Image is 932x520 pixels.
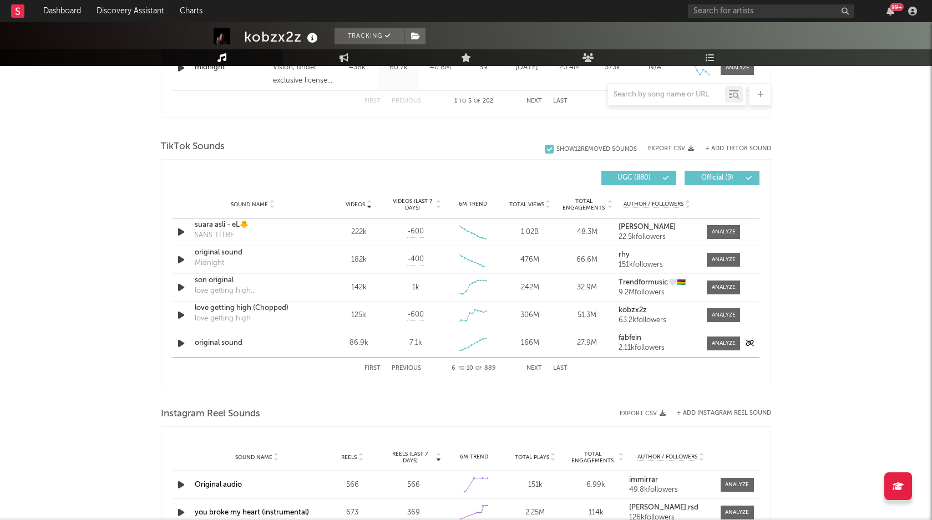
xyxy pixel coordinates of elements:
div: 59 [464,62,503,73]
div: 49.8k followers [629,486,712,494]
div: 20.4M [551,62,588,73]
button: Last [553,365,568,371]
strong: fabfein [619,334,641,341]
div: 22.5k followers [619,233,696,241]
button: Tracking [335,28,404,44]
div: 114k [569,507,624,518]
strong: Trendformusic🤍🇲🇺 [619,279,686,286]
div: 1k [412,282,419,293]
button: + Add TikTok Sound [705,146,771,152]
div: 166M [504,338,556,349]
div: 2024 kobzx2z/La Vision, under exclusive license to Unjaps AB [273,48,333,88]
a: original sound [195,338,311,349]
div: 6 10 889 [443,362,504,375]
button: Previous [392,365,421,371]
a: you broke my heart (instrumental) [195,509,309,516]
div: 99 + [890,3,904,11]
span: Author / Followers [637,453,697,461]
a: suara asli - eL🐥 [195,220,311,231]
div: 6M Trend [447,200,499,208]
div: 566 [386,480,441,491]
a: Trendformusic🤍🇲🇺 [619,279,696,287]
a: [PERSON_NAME] [619,223,696,231]
button: Official(9) [685,171,759,185]
span: Reels (last 7 days) [386,451,434,464]
div: love getting high [195,313,251,324]
div: 32.9M [561,282,613,293]
strong: kobzx2z [619,307,647,314]
span: to [458,366,464,371]
button: 99+ [887,7,894,16]
button: First [364,365,381,371]
div: 51.3M [561,310,613,321]
div: Show 12 Removed Sounds [556,146,637,153]
button: UGC(880) [601,171,676,185]
div: SANS TITRE [195,230,234,241]
span: Total Plays [515,454,549,461]
div: 86.9k [333,338,384,349]
div: + Add Instagram Reel Sound [666,410,771,416]
div: 373k [594,62,631,73]
input: Search for artists [688,4,854,18]
strong: [PERSON_NAME].rsd [629,504,698,511]
span: Total Engagements [569,451,617,464]
div: 151k [508,480,563,491]
span: Author / Followers [624,201,683,208]
div: 9.2M followers [619,289,696,297]
a: love getting high (Chopped) [195,303,311,314]
span: Total Views [509,201,544,208]
div: 151k followers [619,261,696,269]
div: 27.9M [561,338,613,349]
a: midnight [195,62,267,73]
div: 60.7k [381,62,417,73]
div: love getting high ([PERSON_NAME] tué) - slowed & reverb [195,286,311,297]
span: of [475,366,482,371]
a: [PERSON_NAME].rsd [629,504,712,512]
a: original sound [195,247,311,258]
div: 125k [333,310,384,321]
div: [DATE] [508,62,545,73]
div: 66.6M [561,254,613,266]
span: -600 [407,226,424,237]
div: 1.02B [504,227,556,238]
button: + Add Instagram Reel Sound [677,410,771,416]
span: Instagram Reel Sounds [161,407,260,421]
div: 673 [325,507,380,518]
div: 438k [339,62,375,73]
a: Original audio [195,481,242,488]
strong: rhy [619,251,630,258]
span: Videos [346,201,365,208]
div: kobzx2z [244,28,321,46]
span: -600 [407,309,424,320]
strong: [PERSON_NAME] [619,223,676,231]
span: Sound Name [235,454,272,461]
div: 2.11k followers [619,344,696,352]
button: Next [526,365,542,371]
div: 40.8M [422,62,458,73]
span: Reels [341,454,357,461]
div: 142k [333,282,384,293]
strong: immirrar [629,476,658,483]
button: + Add TikTok Sound [694,146,771,152]
button: Export CSV [648,145,694,152]
span: TikTok Sounds [161,140,225,154]
div: 369 [386,507,441,518]
div: 222k [333,227,384,238]
div: Midnight [195,258,224,269]
div: N/A [636,62,673,73]
div: 566 [325,480,380,491]
input: Search by song name or URL [608,90,725,99]
div: 476M [504,254,556,266]
a: kobzx2z [619,307,696,314]
span: Total Engagements [561,198,606,211]
span: Videos (last 7 days) [390,198,435,211]
div: 63.2k followers [619,317,696,324]
span: Official ( 9 ) [692,175,743,181]
div: 6M Trend [447,453,502,461]
div: 2.25M [508,507,563,518]
div: 306M [504,310,556,321]
a: son original [195,275,311,286]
